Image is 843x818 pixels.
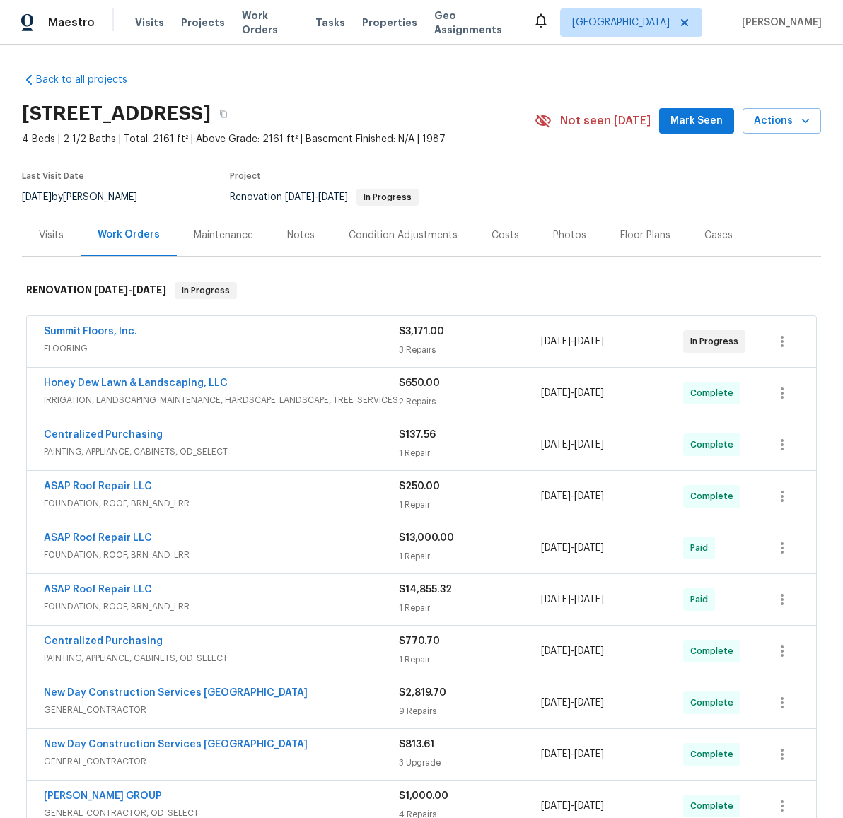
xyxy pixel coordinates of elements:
[399,481,440,491] span: $250.00
[574,646,604,656] span: [DATE]
[22,268,821,313] div: RENOVATION [DATE]-[DATE]In Progress
[553,228,586,243] div: Photos
[399,533,454,543] span: $13,000.00
[704,228,733,243] div: Cases
[44,585,152,595] a: ASAP Roof Repair LLC
[574,698,604,708] span: [DATE]
[574,337,604,346] span: [DATE]
[399,601,541,615] div: 1 Repair
[48,16,95,30] span: Maestro
[230,192,419,202] span: Renovation
[574,595,604,604] span: [DATE]
[44,327,137,337] a: Summit Floors, Inc.
[541,489,604,503] span: -
[690,438,739,452] span: Complete
[541,747,604,761] span: -
[194,228,253,243] div: Maintenance
[22,107,211,121] h2: [STREET_ADDRESS]
[399,756,541,770] div: 3 Upgrade
[44,688,308,698] a: New Day Construction Services [GEOGRAPHIC_DATA]
[399,498,541,512] div: 1 Repair
[399,343,541,357] div: 3 Repairs
[44,754,399,769] span: GENERAL_CONTRACTOR
[44,791,162,801] a: [PERSON_NAME] GROUP
[285,192,315,202] span: [DATE]
[690,696,739,710] span: Complete
[399,430,436,440] span: $137.56
[39,228,64,243] div: Visits
[22,132,535,146] span: 4 Beds | 2 1/2 Baths | Total: 2161 ft² | Above Grade: 2161 ft² | Basement Finished: N/A | 1987
[541,334,604,349] span: -
[399,378,440,388] span: $650.00
[230,172,261,180] span: Project
[736,16,822,30] span: [PERSON_NAME]
[44,496,399,510] span: FOUNDATION, ROOF, BRN_AND_LRR
[572,16,670,30] span: [GEOGRAPHIC_DATA]
[690,644,739,658] span: Complete
[44,533,152,543] a: ASAP Roof Repair LLC
[541,388,571,398] span: [DATE]
[541,801,571,811] span: [DATE]
[399,653,541,667] div: 1 Repair
[44,636,163,646] a: Centralized Purchasing
[670,112,723,130] span: Mark Seen
[44,740,308,749] a: New Day Construction Services [GEOGRAPHIC_DATA]
[22,189,154,206] div: by [PERSON_NAME]
[541,749,571,759] span: [DATE]
[541,541,604,555] span: -
[399,704,541,718] div: 9 Repairs
[434,8,516,37] span: Geo Assignments
[22,172,84,180] span: Last Visit Date
[318,192,348,202] span: [DATE]
[541,644,604,658] span: -
[541,543,571,553] span: [DATE]
[541,440,571,450] span: [DATE]
[44,481,152,491] a: ASAP Roof Repair LLC
[181,16,225,30] span: Projects
[44,393,399,407] span: IRRIGATION, LANDSCAPING_MAINTENANCE, HARDSCAPE_LANDSCAPE, TREE_SERVICES
[44,341,399,356] span: FLOORING
[94,285,128,295] span: [DATE]
[574,440,604,450] span: [DATE]
[620,228,670,243] div: Floor Plans
[399,636,440,646] span: $770.70
[574,543,604,553] span: [DATE]
[541,337,571,346] span: [DATE]
[287,228,315,243] div: Notes
[399,327,444,337] span: $3,171.00
[690,489,739,503] span: Complete
[541,438,604,452] span: -
[98,228,160,242] div: Work Orders
[541,595,571,604] span: [DATE]
[574,749,604,759] span: [DATE]
[574,491,604,501] span: [DATE]
[690,334,744,349] span: In Progress
[690,747,739,761] span: Complete
[754,112,810,130] span: Actions
[399,395,541,409] div: 2 Repairs
[285,192,348,202] span: -
[399,549,541,563] div: 1 Repair
[560,114,651,128] span: Not seen [DATE]
[541,491,571,501] span: [DATE]
[690,541,714,555] span: Paid
[44,548,399,562] span: FOUNDATION, ROOF, BRN_AND_LRR
[44,430,163,440] a: Centralized Purchasing
[176,284,236,298] span: In Progress
[574,388,604,398] span: [DATE]
[541,592,604,607] span: -
[22,192,52,202] span: [DATE]
[358,193,417,201] span: In Progress
[349,228,458,243] div: Condition Adjustments
[44,378,228,388] a: Honey Dew Lawn & Landscaping, LLC
[659,108,734,134] button: Mark Seen
[541,696,604,710] span: -
[44,651,399,665] span: PAINTING, APPLIANCE, CABINETS, OD_SELECT
[399,791,448,801] span: $1,000.00
[44,703,399,717] span: GENERAL_CONTRACTOR
[690,592,714,607] span: Paid
[541,646,571,656] span: [DATE]
[574,801,604,811] span: [DATE]
[242,8,298,37] span: Work Orders
[362,16,417,30] span: Properties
